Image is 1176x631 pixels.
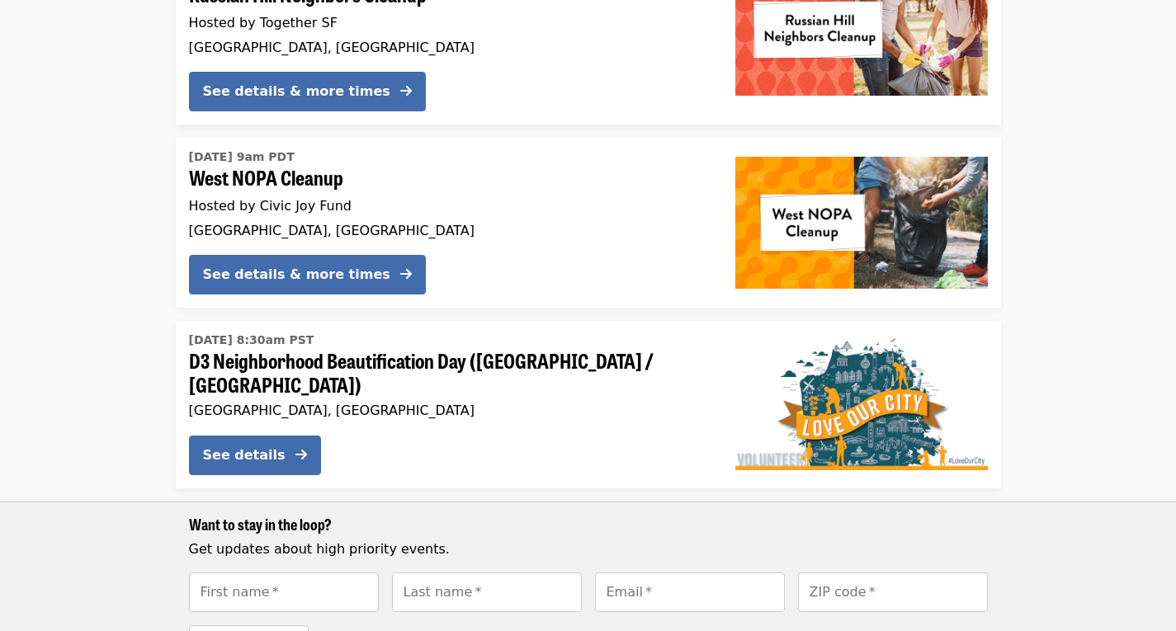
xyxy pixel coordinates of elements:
a: See details for "D3 Neighborhood Beautification Day (North Beach / Russian Hill)" [176,321,1001,488]
img: D3 Neighborhood Beautification Day (North Beach / Russian Hill) organized by SF Public Works [735,338,988,470]
a: See details for "West NOPA Cleanup" [176,138,1001,308]
button: See details [189,436,321,475]
i: arrow-right icon [400,83,412,99]
div: See details [203,445,286,465]
div: [GEOGRAPHIC_DATA], [GEOGRAPHIC_DATA] [189,403,709,418]
input: [object Object] [798,572,988,612]
button: See details & more times [189,255,426,294]
span: West NOPA Cleanup [189,166,709,190]
input: [object Object] [189,572,379,612]
img: West NOPA Cleanup organized by Civic Joy Fund [735,157,988,289]
time: [DATE] 8:30am PST [189,332,314,349]
i: arrow-right icon [400,266,412,282]
div: [GEOGRAPHIC_DATA], [GEOGRAPHIC_DATA] [189,223,709,238]
button: See details & more times [189,72,426,111]
span: Want to stay in the loop? [189,513,332,534]
span: Hosted by Together SF [189,15,338,31]
span: D3 Neighborhood Beautification Day ([GEOGRAPHIC_DATA] / [GEOGRAPHIC_DATA]) [189,349,709,397]
span: Get updates about high priority events. [189,541,450,557]
div: See details & more times [203,265,390,285]
i: arrow-right icon [295,447,307,463]
div: See details & more times [203,82,390,101]
span: Hosted by Civic Joy Fund [189,198,352,214]
div: [GEOGRAPHIC_DATA], [GEOGRAPHIC_DATA] [189,40,709,55]
input: [object Object] [392,572,582,612]
input: [object Object] [595,572,785,612]
time: [DATE] 9am PDT [189,148,295,166]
